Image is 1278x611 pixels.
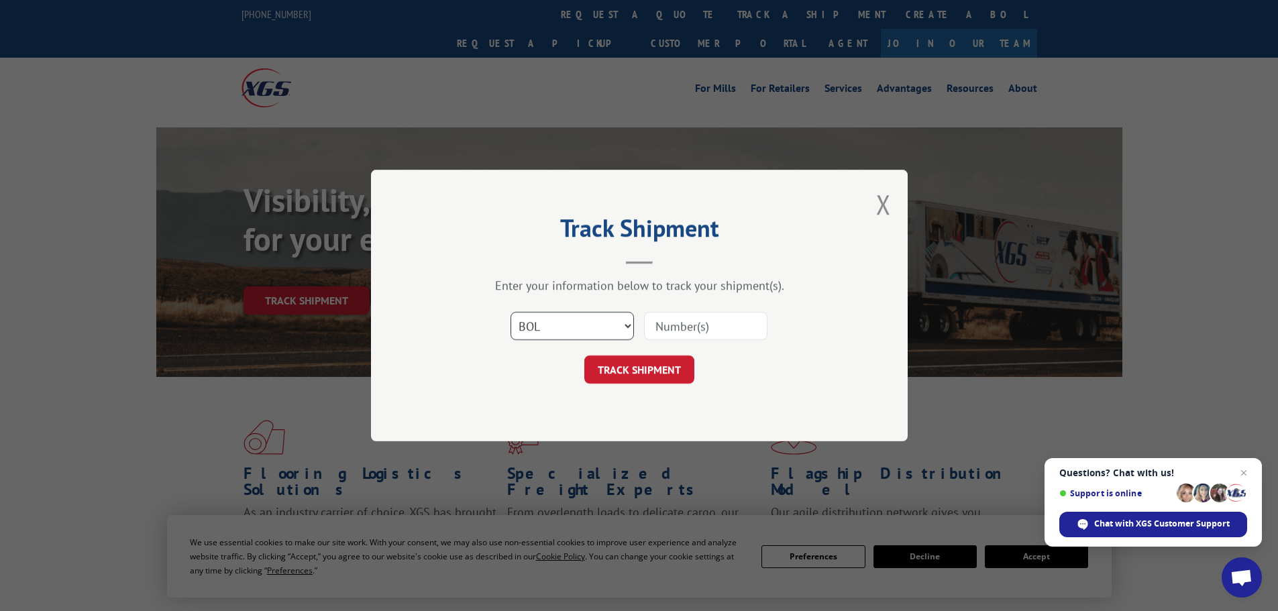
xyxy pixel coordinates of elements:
[644,312,767,340] input: Number(s)
[1059,467,1247,478] span: Questions? Chat with us!
[1059,512,1247,537] div: Chat with XGS Customer Support
[1236,465,1252,481] span: Close chat
[1222,557,1262,598] div: Open chat
[1059,488,1172,498] span: Support is online
[876,186,891,222] button: Close modal
[438,219,841,244] h2: Track Shipment
[438,278,841,293] div: Enter your information below to track your shipment(s).
[1094,518,1230,530] span: Chat with XGS Customer Support
[584,355,694,384] button: TRACK SHIPMENT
